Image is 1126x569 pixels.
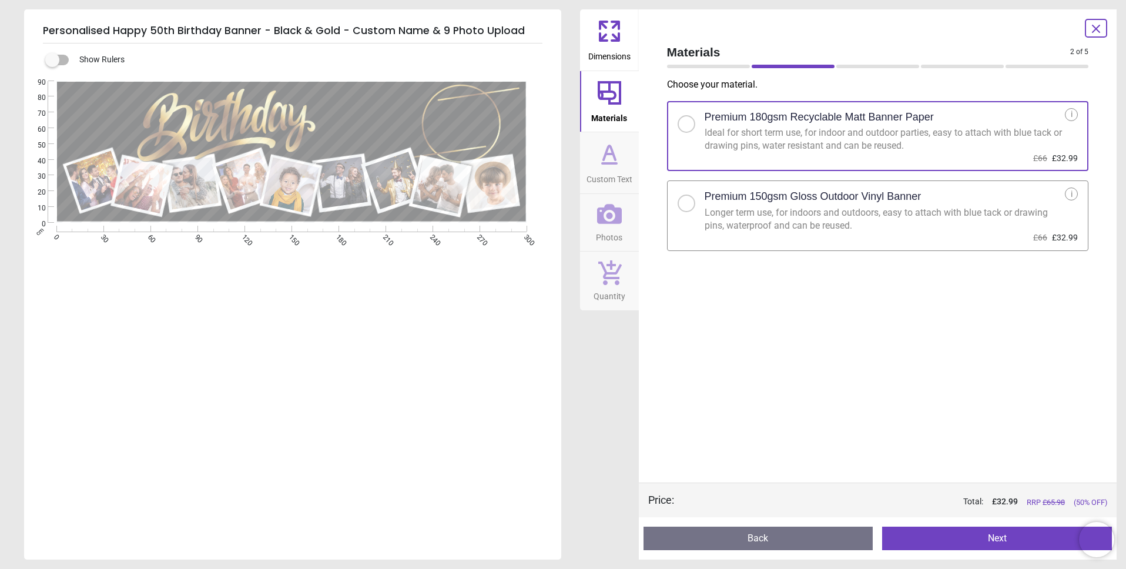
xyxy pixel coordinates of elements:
[1052,153,1078,163] span: £32.99
[587,168,632,186] span: Custom Text
[997,497,1018,506] span: 32.99
[24,140,46,150] span: 50
[705,126,1065,153] div: Ideal for short term use, for indoor and outdoor parties, easy to attach with blue tack or drawin...
[1065,108,1078,121] div: i
[24,93,46,103] span: 80
[644,527,873,550] button: Back
[648,493,674,507] div: Price :
[667,78,1098,91] p: Choose your material .
[24,172,46,182] span: 30
[24,156,46,166] span: 40
[52,53,561,67] div: Show Rulers
[24,125,46,135] span: 60
[1043,498,1065,507] span: £ 65.98
[580,9,639,71] button: Dimensions
[580,194,639,252] button: Photos
[580,71,639,132] button: Materials
[1079,522,1114,557] iframe: Brevo live chat
[43,19,542,43] h5: Personalised Happy 50th Birthday Banner - Black & Gold - Custom Name & 9 Photo Upload
[24,188,46,198] span: 20
[705,189,921,204] h2: Premium 150gsm Gloss Outdoor Vinyl Banner
[705,206,1065,233] div: Longer term use, for indoors and outdoors, easy to attach with blue tack or drawing pins, waterpr...
[1033,233,1047,242] span: £66
[24,78,46,88] span: 90
[692,496,1108,508] div: Total:
[992,496,1018,508] span: £
[24,203,46,213] span: 10
[24,109,46,119] span: 70
[882,527,1112,550] button: Next
[1027,497,1065,508] span: RRP
[591,107,627,125] span: Materials
[24,219,46,229] span: 0
[667,43,1071,61] span: Materials
[1052,233,1078,242] span: £32.99
[1065,188,1078,200] div: i
[1033,153,1047,163] span: £66
[588,45,631,63] span: Dimensions
[1070,47,1088,57] span: 2 of 5
[580,252,639,310] button: Quantity
[705,110,934,125] h2: Premium 180gsm Recyclable Matt Banner Paper
[596,226,622,244] span: Photos
[580,132,639,193] button: Custom Text
[1074,497,1107,508] span: (50% OFF)
[594,285,625,303] span: Quantity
